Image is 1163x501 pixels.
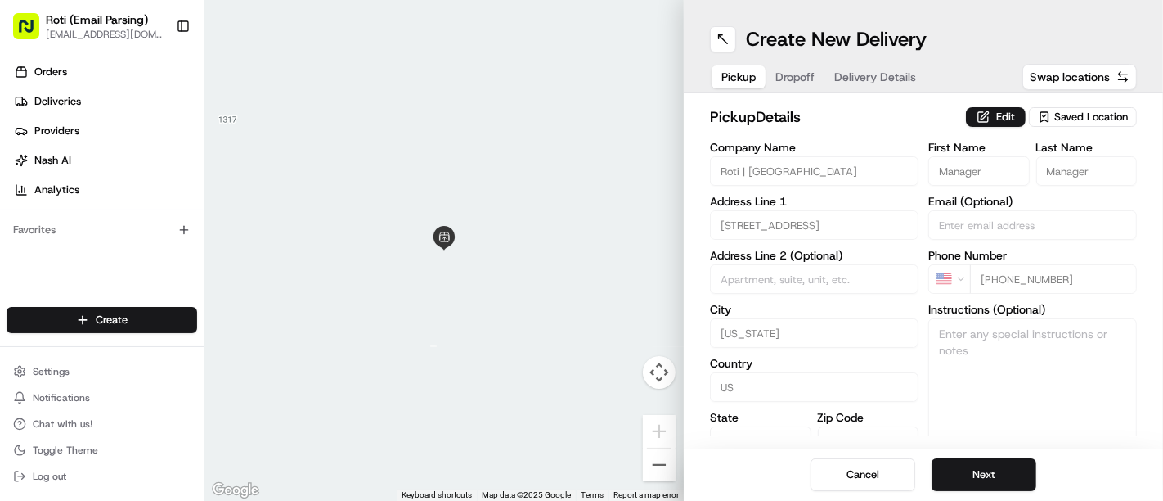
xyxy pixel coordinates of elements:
label: Last Name [1036,142,1138,153]
div: Favorites [7,217,197,243]
span: Providers [34,124,79,138]
a: Terms (opens in new tab) [581,490,604,499]
img: Nash [16,16,49,48]
a: 💻API Documentation [132,230,269,260]
input: Apartment, suite, unit, etc. [710,264,918,294]
span: Nash AI [34,153,71,168]
span: Create [96,313,128,327]
span: Dropoff [775,69,815,85]
button: Zoom in [643,415,676,448]
label: First Name [928,142,1030,153]
label: Zip Code [818,412,919,423]
span: Settings [33,365,70,378]
span: Map data ©2025 Google [482,490,571,499]
span: Toggle Theme [33,444,98,457]
button: Roti (Email Parsing)[EMAIL_ADDRESS][DOMAIN_NAME] [7,7,169,46]
input: Clear [43,105,270,122]
span: Pickup [721,69,756,85]
span: Pylon [163,277,198,289]
button: Log out [7,465,197,488]
input: Enter last name [1036,156,1138,186]
button: Chat with us! [7,413,197,436]
button: Settings [7,360,197,383]
button: Roti (Email Parsing) [46,11,148,28]
span: Deliveries [34,94,81,109]
input: Enter company name [710,156,918,186]
img: Google [209,480,263,501]
a: Powered byPylon [115,276,198,289]
label: Address Line 2 (Optional) [710,250,918,261]
h1: Create New Delivery [746,26,927,52]
button: Toggle Theme [7,439,197,462]
input: Enter city [710,318,918,348]
a: Report a map error [613,490,679,499]
button: Saved Location [1029,106,1137,129]
button: Cancel [811,458,915,491]
label: Country [710,358,918,369]
button: Swap locations [1022,64,1137,90]
label: Phone Number [928,250,1137,261]
button: Start new chat [278,160,298,180]
span: Log out [33,470,66,483]
h2: pickup Details [710,106,956,129]
button: Notifications [7,386,197,409]
input: Enter zip code [818,427,919,456]
a: Providers [7,118,204,144]
div: 📗 [16,238,29,251]
input: Enter address [710,210,918,240]
label: Instructions (Optional) [928,304,1137,315]
button: Next [932,458,1036,491]
label: State [710,412,811,423]
button: Edit [966,107,1026,127]
div: Start new chat [56,156,268,172]
input: Enter country [710,372,918,402]
span: Analytics [34,183,79,197]
input: Enter first name [928,156,1030,186]
div: 💻 [138,238,151,251]
a: Deliveries [7,88,204,115]
p: Welcome 👋 [16,65,298,91]
div: We're available if you need us! [56,172,207,185]
button: Keyboard shortcuts [402,490,472,501]
label: Email (Optional) [928,196,1137,207]
span: Orders [34,65,67,79]
span: Knowledge Base [33,237,125,253]
span: Chat with us! [33,417,92,431]
a: Open this area in Google Maps (opens a new window) [209,480,263,501]
span: Notifications [33,391,90,404]
button: Zoom out [643,449,676,481]
input: Enter phone number [970,264,1137,294]
img: 1736555255976-a54dd68f-1ca7-489b-9aae-adbdc363a1c4 [16,156,46,185]
a: 📗Knowledge Base [10,230,132,260]
a: Analytics [7,177,204,203]
span: Saved Location [1054,110,1128,124]
span: Delivery Details [834,69,916,85]
span: Swap locations [1030,69,1110,85]
label: City [710,304,918,315]
input: Enter email address [928,210,1137,240]
label: Address Line 1 [710,196,918,207]
input: Enter state [710,427,811,456]
label: Company Name [710,142,918,153]
span: API Documentation [155,237,263,253]
button: Create [7,307,197,333]
button: Map camera controls [643,356,676,389]
button: [EMAIL_ADDRESS][DOMAIN_NAME] [46,28,163,41]
a: Nash AI [7,147,204,174]
a: Orders [7,59,204,85]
